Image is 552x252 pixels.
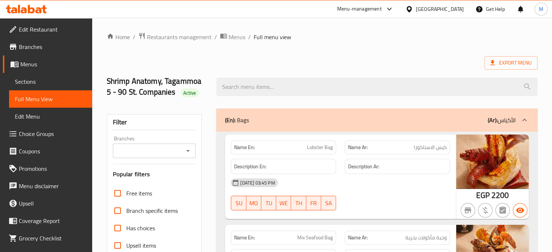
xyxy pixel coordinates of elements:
li: / [214,33,217,41]
nav: breadcrumb [107,32,537,42]
span: كيس الاستاكوزا [414,144,447,151]
span: Upsell [19,199,86,208]
button: TU [261,196,276,210]
a: Branches [3,38,92,55]
h3: Popular filters [113,170,196,178]
strong: Name Ar: [348,234,368,241]
button: TH [291,196,306,210]
button: SA [321,196,336,210]
span: وجبة مأكولات بحرية [405,234,447,241]
p: Bags [225,116,249,124]
span: Upsell items [126,241,156,250]
a: Edit Menu [9,108,92,125]
button: Not has choices [495,203,510,218]
strong: Name En: [234,144,255,151]
strong: Description Ar: [348,162,379,171]
a: Sections [9,73,92,90]
span: EGP [476,188,490,202]
span: Edit Menu [15,112,86,121]
span: MO [249,198,258,208]
span: Promotions [19,164,86,173]
span: Menu disclaimer [19,182,86,190]
a: Menus [3,55,92,73]
span: Mix Seafood Bag [297,234,333,241]
span: Edit Restaurant [19,25,86,34]
span: TH [294,198,303,208]
div: (En): Bags(Ar):الأكياس [216,108,537,132]
span: FR [309,198,318,208]
div: Filter [113,115,196,130]
strong: Description En: [234,162,266,171]
span: Grocery Checklist [19,234,86,243]
li: / [248,33,251,41]
span: SA [324,198,333,208]
span: SU [234,198,243,208]
span: Branch specific items [126,206,178,215]
a: Home [107,33,130,41]
b: (En): [225,115,236,125]
span: 2200 [491,188,509,202]
span: [DATE] 03:45 PM [237,179,278,186]
a: Promotions [3,160,92,177]
strong: Name Ar: [348,144,368,151]
button: Available [513,203,527,218]
strong: Name En: [234,234,255,241]
input: search [216,78,537,96]
span: Export Menu [484,56,537,70]
a: Restaurants management [138,32,212,42]
span: Sections [15,77,86,86]
a: Edit Restaurant [3,21,92,38]
span: Has choices [126,224,155,232]
span: Branches [19,42,86,51]
button: WE [276,196,291,210]
span: Full Menu View [15,95,86,103]
button: FR [306,196,321,210]
a: Grocery Checklist [3,230,92,247]
div: Menu-management [337,5,382,13]
span: Export Menu [490,58,532,67]
img: 96ff3005-823e-4cbb-aa8f-657721839a4d.jpg [456,135,529,189]
p: الأكياس [488,116,516,124]
a: Upsell [3,195,92,212]
a: Full Menu View [9,90,92,108]
span: TU [264,198,273,208]
span: Menus [20,60,86,69]
span: Coupons [19,147,86,156]
button: SU [231,196,246,210]
span: Active [180,90,199,96]
button: Not branch specific item [461,203,475,218]
button: Purchased item [478,203,492,218]
span: Free items [126,189,152,198]
a: Menu disclaimer [3,177,92,195]
b: (Ar): [488,115,498,125]
span: WE [279,198,288,208]
span: M [539,5,543,13]
span: Lobster Bag [307,144,333,151]
span: Coverage Report [19,216,86,225]
a: Coverage Report [3,212,92,230]
a: Menus [220,32,245,42]
li: / [133,33,135,41]
a: Coupons [3,142,92,160]
button: Open [183,146,193,156]
span: Full menu view [254,33,291,41]
h2: Shrimp Anatomy, Tagammoa 5 - 90 St. Companies [107,76,208,98]
span: Menus [229,33,245,41]
div: Active [180,88,199,97]
a: Choice Groups [3,125,92,142]
span: Choice Groups [19,129,86,138]
button: MO [246,196,261,210]
div: [GEOGRAPHIC_DATA] [416,5,464,13]
span: Restaurants management [147,33,212,41]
